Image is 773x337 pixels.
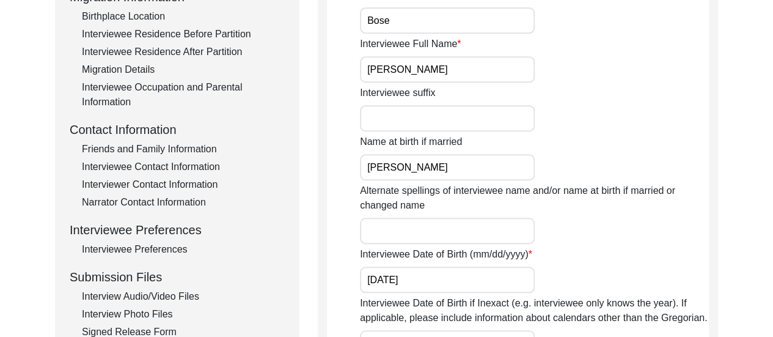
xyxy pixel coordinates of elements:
div: Interview Photo Files [82,307,285,322]
div: Friends and Family Information [82,142,285,157]
label: Name at birth if married [360,135,462,149]
div: Interviewee Preferences [70,221,285,239]
div: Birthplace Location [82,9,285,24]
div: Submission Files [70,268,285,286]
div: Interviewee Residence After Partition [82,45,285,59]
label: Interviewee Date of Birth (mm/dd/yyyy) [360,247,532,262]
label: Interviewee Date of Birth if Inexact (e.g. interviewee only knows the year). If applicable, pleas... [360,296,709,325]
div: Interviewee Contact Information [82,160,285,174]
div: Interviewee Occupation and Parental Information [82,80,285,109]
div: Migration Details [82,62,285,77]
label: Alternate spellings of interviewee name and/or name at birth if married or changed name [360,183,709,213]
div: Interviewee Preferences [82,242,285,257]
label: Interviewee suffix [360,86,435,100]
div: Interviewer Contact Information [82,177,285,192]
div: Narrator Contact Information [82,195,285,210]
div: Contact Information [70,120,285,139]
label: Interviewee Full Name [360,37,461,51]
div: Interviewee Residence Before Partition [82,27,285,42]
div: Interview Audio/Video Files [82,289,285,304]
